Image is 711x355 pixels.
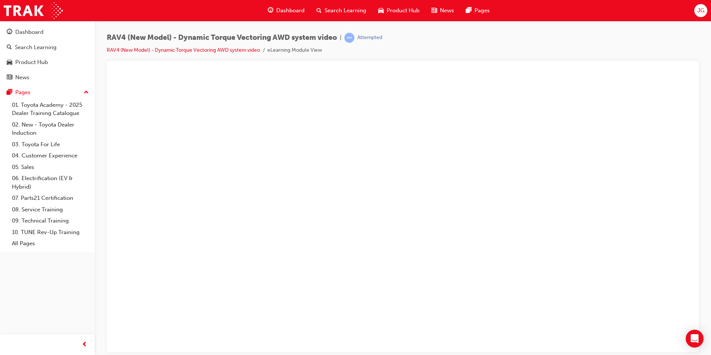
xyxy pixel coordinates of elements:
span: learningRecordVerb_ATTEMPT-icon [344,33,354,43]
a: car-iconProduct Hub [372,3,425,18]
div: Open Intercom Messenger [686,330,704,348]
span: news-icon [431,6,437,15]
a: 09. Technical Training [9,215,92,227]
a: 02. New - Toyota Dealer Induction [9,119,92,139]
span: search-icon [7,44,12,51]
span: Product Hub [387,6,419,15]
a: 01. Toyota Academy - 2025 Dealer Training Catalogue [9,99,92,119]
a: 05. Sales [9,161,92,173]
img: Trak [4,2,63,19]
div: Search Learning [15,43,57,52]
a: All Pages [9,238,92,249]
button: Pages [3,86,92,99]
a: News [3,71,92,84]
span: Dashboard [276,6,305,15]
span: search-icon [316,6,322,15]
span: pages-icon [7,89,12,96]
a: Dashboard [3,25,92,39]
span: News [440,6,454,15]
a: 04. Customer Experience [9,150,92,161]
a: pages-iconPages [460,3,496,18]
button: DashboardSearch LearningProduct HubNews [3,24,92,86]
li: eLearning Module View [267,46,322,55]
a: RAV4 (New Model) - Dynamic Torque Vectoring AWD system video [107,47,260,53]
span: | [340,33,341,42]
span: RAV4 (New Model) - Dynamic Torque Vectoring AWD system video [107,33,337,42]
span: up-icon [84,88,89,97]
a: 10. TUNE Rev-Up Training [9,227,92,238]
div: Pages [15,88,30,97]
span: car-icon [378,6,384,15]
span: news-icon [7,74,12,81]
a: news-iconNews [425,3,460,18]
button: JG [694,4,707,17]
span: Pages [474,6,490,15]
span: pages-icon [466,6,472,15]
span: guage-icon [268,6,273,15]
span: JG [697,6,704,15]
span: car-icon [7,59,12,66]
span: Search Learning [325,6,366,15]
a: 03. Toyota For Life [9,139,92,150]
a: Product Hub [3,55,92,69]
a: 08. Service Training [9,204,92,215]
a: Search Learning [3,41,92,54]
a: search-iconSearch Learning [311,3,372,18]
a: 06. Electrification (EV & Hybrid) [9,173,92,192]
div: Dashboard [15,28,44,36]
span: guage-icon [7,29,12,36]
span: prev-icon [82,340,87,349]
div: News [15,73,29,82]
a: guage-iconDashboard [262,3,311,18]
div: Product Hub [15,58,48,67]
div: Attempted [357,34,382,41]
a: 07. Parts21 Certification [9,192,92,204]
